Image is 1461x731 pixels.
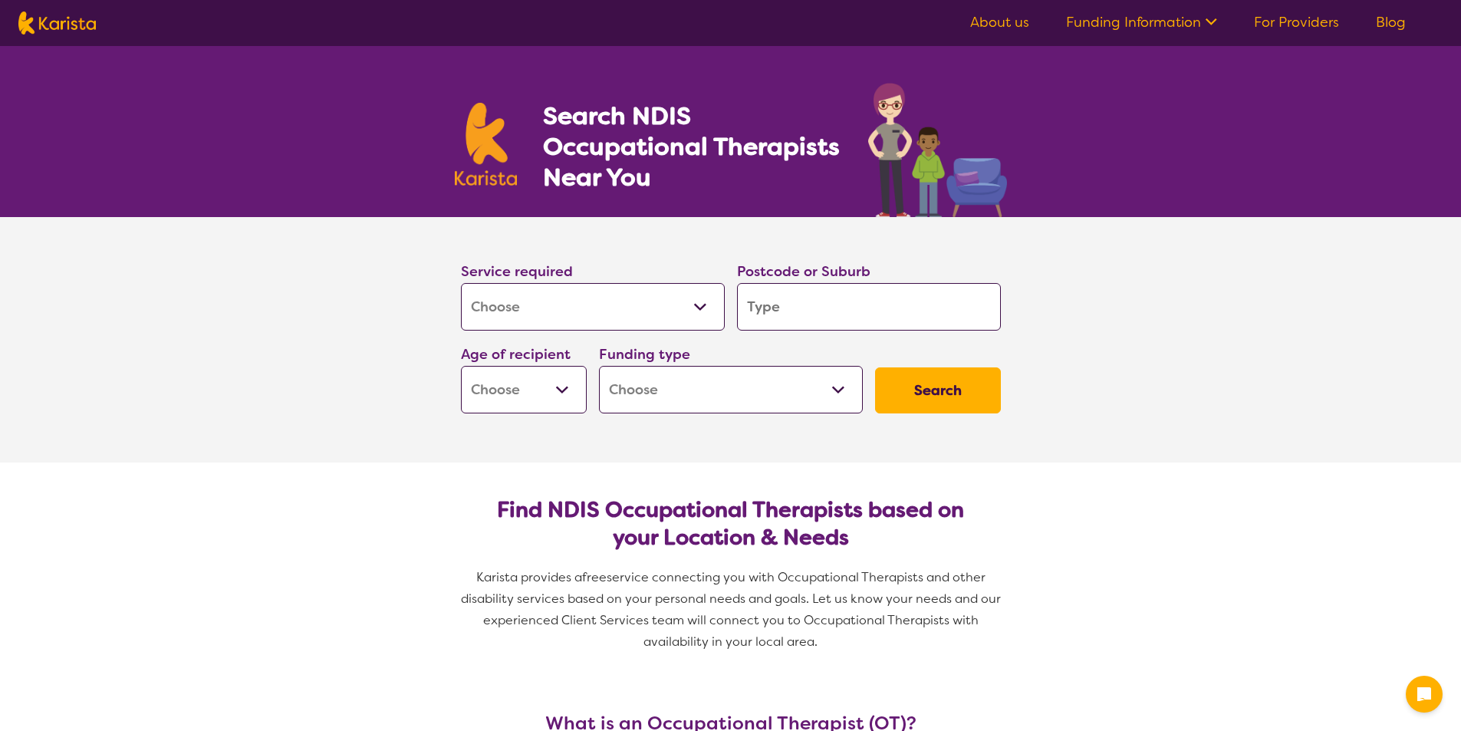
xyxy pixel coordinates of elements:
label: Funding type [599,345,690,364]
a: About us [970,13,1029,31]
label: Postcode or Suburb [737,262,870,281]
span: free [582,569,607,585]
img: Karista logo [18,12,96,35]
h2: Find NDIS Occupational Therapists based on your Location & Needs [473,496,989,552]
img: Karista logo [455,103,518,186]
span: Karista provides a [476,569,582,585]
h1: Search NDIS Occupational Therapists Near You [543,100,841,193]
label: Service required [461,262,573,281]
img: occupational-therapy [868,83,1007,217]
span: service connecting you with Occupational Therapists and other disability services based on your p... [461,569,1004,650]
a: Funding Information [1066,13,1217,31]
a: For Providers [1254,13,1339,31]
button: Search [875,367,1001,413]
label: Age of recipient [461,345,571,364]
input: Type [737,283,1001,331]
a: Blog [1376,13,1406,31]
